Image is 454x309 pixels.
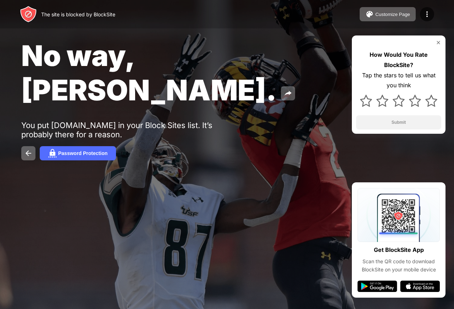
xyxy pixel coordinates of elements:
img: share.svg [284,89,292,98]
img: menu-icon.svg [423,10,431,18]
div: You put [DOMAIN_NAME] in your Block Sites list. It’s probably there for a reason. [21,121,240,139]
img: star.svg [360,95,372,107]
img: header-logo.svg [20,6,37,23]
img: password.svg [48,149,57,158]
div: Customize Page [375,12,410,17]
img: star.svg [409,95,421,107]
img: star.svg [425,95,437,107]
img: star.svg [393,95,405,107]
img: rate-us-close.svg [436,40,441,45]
img: back.svg [24,149,33,158]
div: The site is blocked by BlockSite [41,11,115,17]
button: Submit [356,115,441,129]
img: app-store.svg [400,281,440,292]
div: Get BlockSite App [374,245,424,255]
img: star.svg [376,95,388,107]
button: Password Protection [40,146,116,160]
div: Password Protection [58,150,107,156]
div: Tap the stars to tell us what you think [356,70,441,91]
img: pallet.svg [365,10,374,18]
img: google-play.svg [358,281,397,292]
img: qrcode.svg [358,188,440,242]
span: No way, [PERSON_NAME]. [21,38,277,107]
div: How Would You Rate BlockSite? [356,50,441,70]
div: Scan the QR code to download BlockSite on your mobile device [358,258,440,274]
button: Customize Page [360,7,416,21]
